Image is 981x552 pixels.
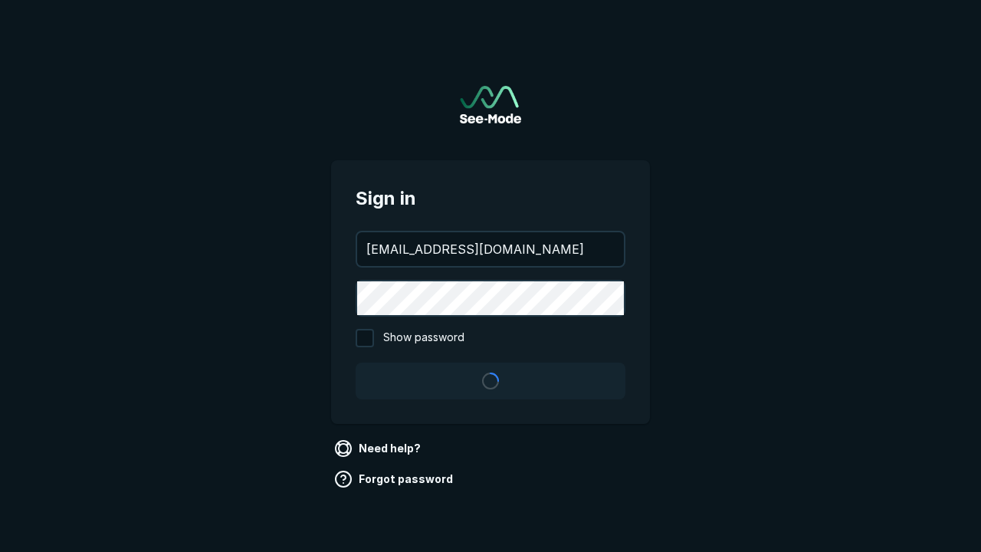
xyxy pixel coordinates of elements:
a: Go to sign in [460,86,521,123]
a: Forgot password [331,467,459,491]
input: your@email.com [357,232,624,266]
img: See-Mode Logo [460,86,521,123]
span: Show password [383,329,464,347]
a: Need help? [331,436,427,461]
span: Sign in [356,185,625,212]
